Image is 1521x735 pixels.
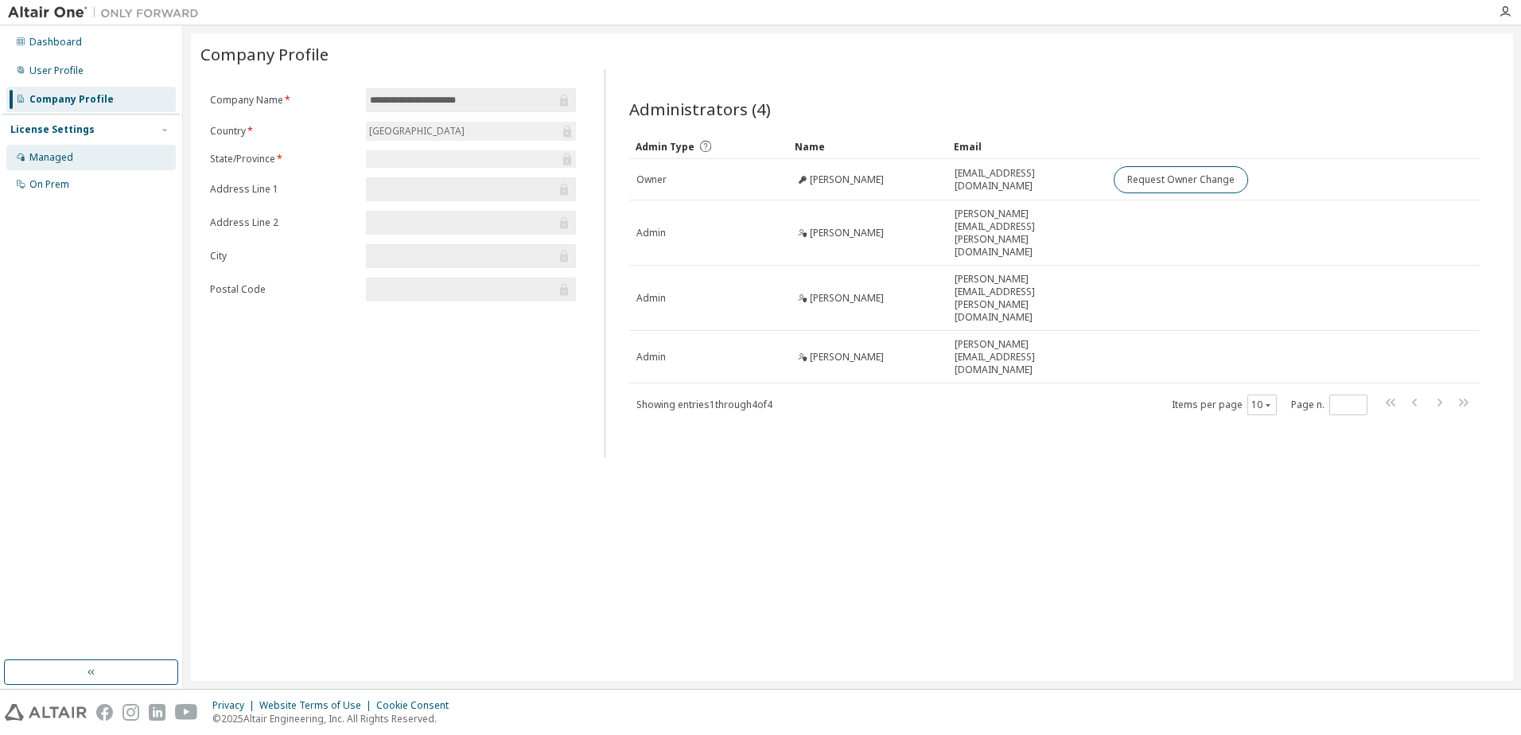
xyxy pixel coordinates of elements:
[210,250,356,262] label: City
[810,173,884,186] span: [PERSON_NAME]
[5,704,87,721] img: altair_logo.svg
[636,292,666,305] span: Admin
[376,699,458,712] div: Cookie Consent
[955,273,1099,324] span: [PERSON_NAME][EMAIL_ADDRESS][PERSON_NAME][DOMAIN_NAME]
[636,173,667,186] span: Owner
[175,704,198,721] img: youtube.svg
[1172,395,1277,415] span: Items per page
[210,183,356,196] label: Address Line 1
[367,122,467,140] div: [GEOGRAPHIC_DATA]
[210,153,356,165] label: State/Province
[96,704,113,721] img: facebook.svg
[1291,395,1367,415] span: Page n.
[123,704,139,721] img: instagram.svg
[259,699,376,712] div: Website Terms of Use
[210,216,356,229] label: Address Line 2
[210,125,356,138] label: Country
[200,43,329,65] span: Company Profile
[636,227,666,239] span: Admin
[636,398,772,411] span: Showing entries 1 through 4 of 4
[1114,166,1248,193] button: Request Owner Change
[29,36,82,49] div: Dashboard
[10,123,95,136] div: License Settings
[810,227,884,239] span: [PERSON_NAME]
[955,167,1099,192] span: [EMAIL_ADDRESS][DOMAIN_NAME]
[629,98,771,120] span: Administrators (4)
[149,704,165,721] img: linkedin.svg
[636,351,666,364] span: Admin
[212,712,458,725] p: © 2025 Altair Engineering, Inc. All Rights Reserved.
[212,699,259,712] div: Privacy
[636,140,694,154] span: Admin Type
[210,94,356,107] label: Company Name
[366,122,576,141] div: [GEOGRAPHIC_DATA]
[955,208,1099,259] span: [PERSON_NAME][EMAIL_ADDRESS][PERSON_NAME][DOMAIN_NAME]
[955,338,1099,376] span: [PERSON_NAME][EMAIL_ADDRESS][DOMAIN_NAME]
[954,134,1100,159] div: Email
[810,351,884,364] span: [PERSON_NAME]
[29,151,73,164] div: Managed
[795,134,941,159] div: Name
[29,93,114,106] div: Company Profile
[1251,399,1273,411] button: 10
[8,5,207,21] img: Altair One
[29,178,69,191] div: On Prem
[210,283,356,296] label: Postal Code
[29,64,84,77] div: User Profile
[810,292,884,305] span: [PERSON_NAME]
